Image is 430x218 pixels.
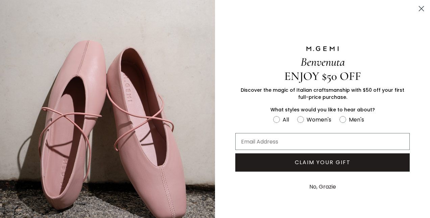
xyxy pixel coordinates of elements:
div: Women's [307,115,331,124]
button: CLAIM YOUR GIFT [235,153,410,172]
span: Discover the magic of Italian craftsmanship with $50 off your first full-price purchase. [241,87,404,101]
span: Benvenuta [301,55,345,69]
div: All [283,115,289,124]
span: ENJOY $50 OFF [284,69,361,83]
span: What styles would you like to hear about? [270,106,375,113]
button: Close dialog [415,3,427,15]
button: No, Grazie [306,178,339,195]
input: Email Address [235,133,410,150]
div: Men's [349,115,364,124]
img: M.GEMI [306,46,339,52]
